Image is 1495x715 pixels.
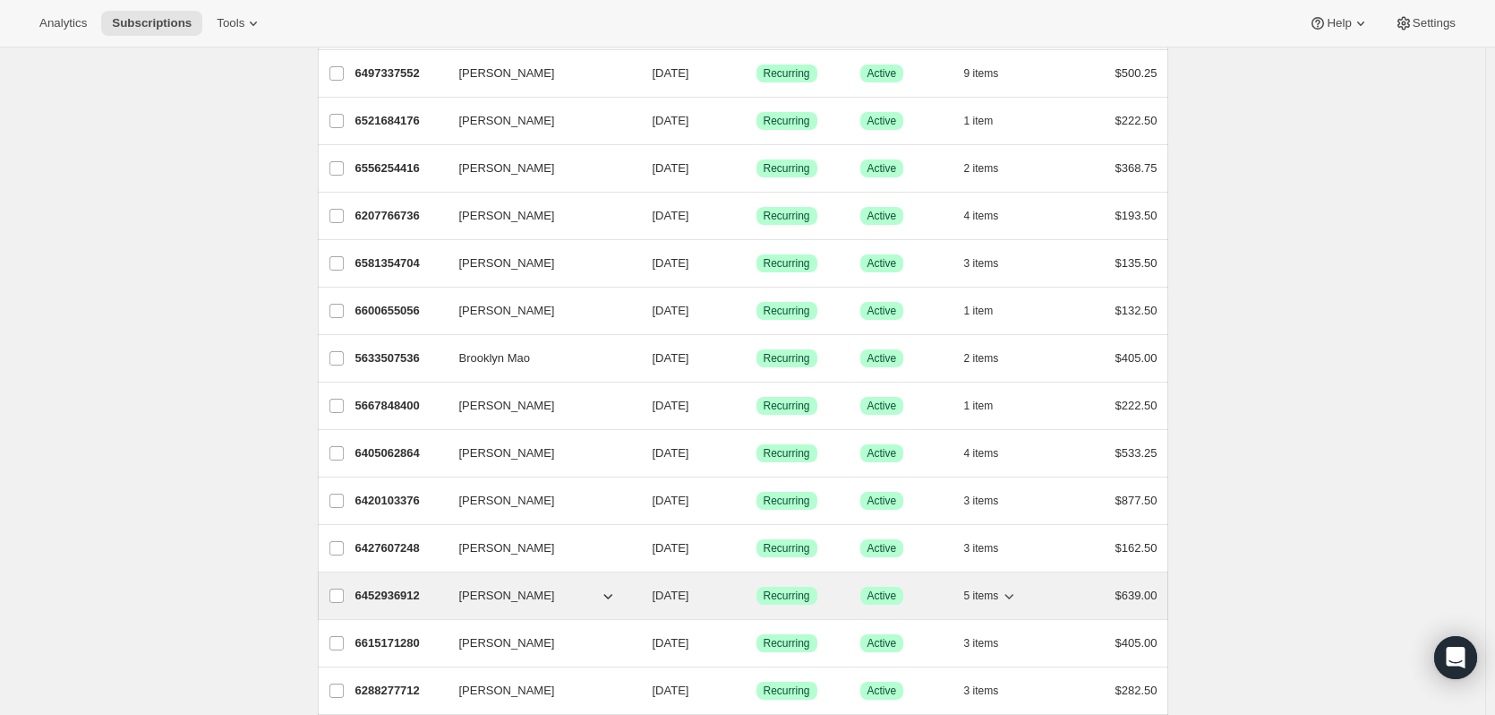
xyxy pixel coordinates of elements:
p: 6581354704 [355,254,445,272]
span: Recurring [764,636,810,650]
span: Brooklyn Mao [459,349,530,367]
span: Active [867,209,897,223]
button: 2 items [964,346,1019,371]
span: $135.50 [1115,256,1158,270]
button: Tools [206,11,273,36]
div: 6427607248[PERSON_NAME][DATE]SuccessRecurringSuccessActive3 items$162.50 [355,536,1158,561]
span: [DATE] [653,636,689,650]
span: [PERSON_NAME] [459,207,555,225]
div: 5667848400[PERSON_NAME][DATE]SuccessRecurringSuccessActive1 item$222.50 [355,393,1158,418]
button: 4 items [964,203,1019,228]
span: 3 items [964,636,999,650]
span: [DATE] [653,589,689,602]
span: Active [867,446,897,461]
p: 6521684176 [355,112,445,130]
span: [PERSON_NAME] [459,492,555,510]
span: Tools [217,16,244,30]
span: Active [867,304,897,318]
button: 3 items [964,488,1019,513]
button: [PERSON_NAME] [448,107,628,135]
span: Help [1327,16,1351,30]
button: [PERSON_NAME] [448,487,628,515]
span: [PERSON_NAME] [459,397,555,415]
span: Active [867,161,897,176]
p: 6420103376 [355,492,445,510]
div: 6556254416[PERSON_NAME][DATE]SuccessRecurringSuccessActive2 items$368.75 [355,156,1158,181]
p: 5633507536 [355,349,445,367]
span: [PERSON_NAME] [459,539,555,557]
span: 4 items [964,209,999,223]
button: [PERSON_NAME] [448,154,628,183]
span: Active [867,351,897,366]
div: 6615171280[PERSON_NAME][DATE]SuccessRecurringSuccessActive3 items$405.00 [355,631,1158,656]
div: 6420103376[PERSON_NAME][DATE]SuccessRecurringSuccessActive3 items$877.50 [355,488,1158,513]
span: [DATE] [653,114,689,127]
button: Analytics [29,11,98,36]
button: 1 item [964,108,1013,134]
span: [DATE] [653,351,689,365]
span: Recurring [764,66,810,81]
span: 1 item [964,399,994,413]
span: 5 items [964,589,999,603]
span: $368.75 [1115,161,1158,175]
p: 6405062864 [355,444,445,462]
p: 6452936912 [355,587,445,605]
span: Active [867,636,897,650]
span: Recurring [764,161,810,176]
div: 6581354704[PERSON_NAME][DATE]SuccessRecurringSuccessActive3 items$135.50 [355,251,1158,276]
span: [PERSON_NAME] [459,587,555,605]
div: 6600655056[PERSON_NAME][DATE]SuccessRecurringSuccessActive1 item$132.50 [355,298,1158,323]
span: [PERSON_NAME] [459,65,555,82]
span: [PERSON_NAME] [459,302,555,320]
span: $877.50 [1115,494,1158,507]
div: 6497337552[PERSON_NAME][DATE]SuccessRecurringSuccessActive9 items$500.25 [355,61,1158,86]
button: [PERSON_NAME] [448,59,628,88]
span: $639.00 [1115,589,1158,602]
span: Subscriptions [112,16,192,30]
p: 6615171280 [355,634,445,652]
span: $193.50 [1115,209,1158,222]
button: 3 items [964,251,1019,276]
span: [DATE] [653,256,689,270]
span: Active [867,494,897,508]
span: [PERSON_NAME] [459,254,555,272]
div: 6452936912[PERSON_NAME][DATE]SuccessRecurringSuccessActive5 items$639.00 [355,583,1158,608]
p: 5667848400 [355,397,445,415]
p: 6207766736 [355,207,445,225]
span: 2 items [964,161,999,176]
span: $282.50 [1115,684,1158,697]
span: Recurring [764,256,810,271]
span: 1 item [964,114,994,128]
button: Subscriptions [101,11,202,36]
div: 5633507536Brooklyn Mao[DATE]SuccessRecurringSuccessActive2 items$405.00 [355,346,1158,371]
button: 1 item [964,393,1013,418]
span: Recurring [764,589,810,603]
span: $162.50 [1115,541,1158,555]
button: 9 items [964,61,1019,86]
span: Recurring [764,209,810,223]
button: [PERSON_NAME] [448,534,628,563]
button: 3 items [964,631,1019,656]
button: 4 items [964,441,1019,466]
div: Open Intercom Messenger [1434,636,1477,679]
span: [DATE] [653,684,689,697]
span: $533.25 [1115,446,1158,460]
span: 9 items [964,66,999,81]
p: 6556254416 [355,159,445,177]
span: [DATE] [653,399,689,412]
button: 1 item [964,298,1013,323]
button: [PERSON_NAME] [448,202,628,230]
span: Recurring [764,541,810,556]
span: [PERSON_NAME] [459,112,555,130]
button: [PERSON_NAME] [448,249,628,278]
button: Settings [1384,11,1466,36]
button: 3 items [964,678,1019,703]
span: 1 item [964,304,994,318]
span: $405.00 [1115,636,1158,650]
div: 6207766736[PERSON_NAME][DATE]SuccessRecurringSuccessActive4 items$193.50 [355,203,1158,228]
button: [PERSON_NAME] [448,581,628,610]
span: [DATE] [653,66,689,80]
button: [PERSON_NAME] [448,392,628,420]
span: 3 items [964,494,999,508]
span: Recurring [764,399,810,413]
